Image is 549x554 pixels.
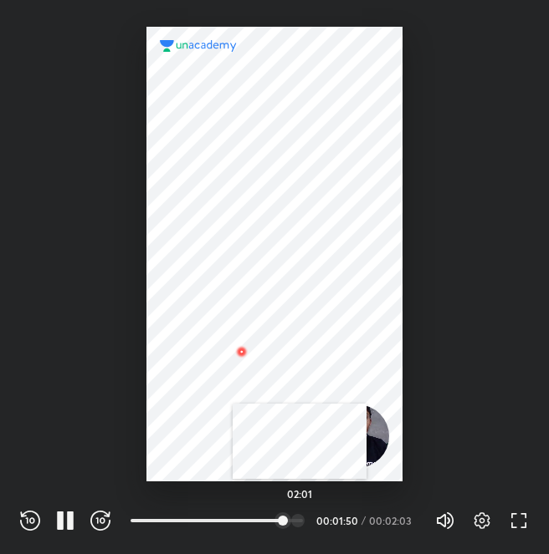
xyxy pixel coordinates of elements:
[287,489,312,499] h5: 02:01
[232,342,252,362] img: wMgqJGBwKWe8AAAAABJRU5ErkJggg==
[316,516,358,526] div: 00:01:50
[160,40,237,52] img: logo.2a7e12a2.svg
[362,516,366,526] div: /
[369,516,415,526] div: 00:02:03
